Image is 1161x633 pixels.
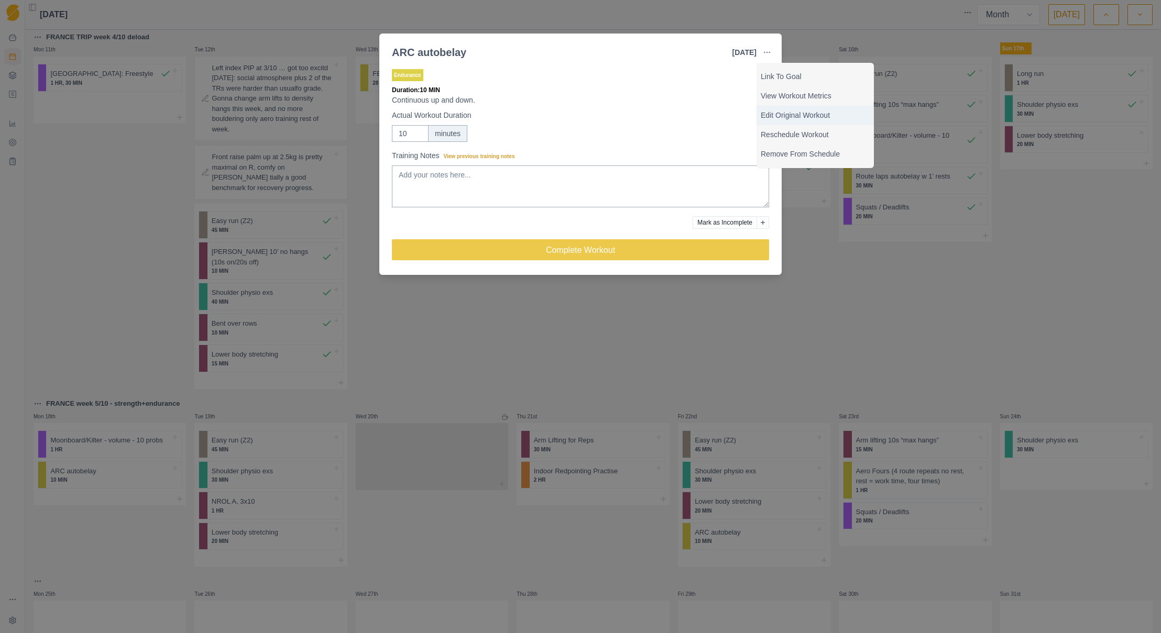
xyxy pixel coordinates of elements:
[428,125,467,142] div: minutes
[392,110,763,121] label: Actual Workout Duration
[392,45,466,60] div: ARC autobelay
[693,216,757,229] button: Mark as Incomplete
[444,153,515,159] span: View previous training notes
[392,150,763,161] label: Training Notes
[757,216,769,229] button: Add reason
[761,149,870,160] p: Remove From Schedule
[392,95,769,106] p: Continuous up and down.
[392,85,769,95] p: Duration: 10 MIN
[761,91,870,102] p: View Workout Metrics
[732,47,757,58] p: [DATE]
[392,239,769,260] button: Complete Workout
[761,129,870,140] p: Reschedule Workout
[392,69,423,81] p: Endurance
[761,110,870,121] p: Edit Original Workout
[761,71,870,82] p: Link To Goal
